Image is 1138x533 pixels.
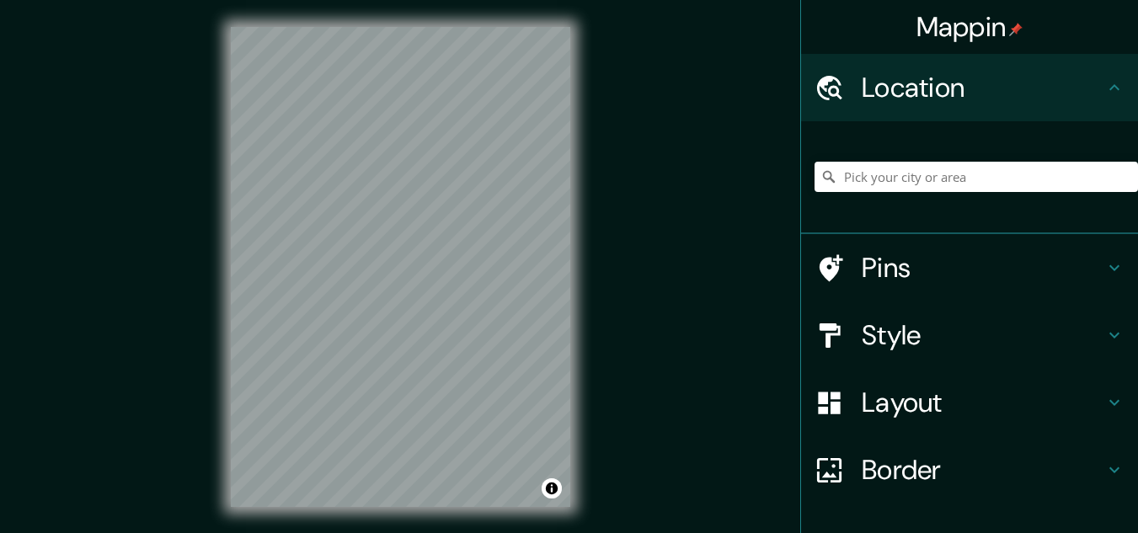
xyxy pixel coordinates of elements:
[801,301,1138,369] div: Style
[801,234,1138,301] div: Pins
[231,27,570,507] canvas: Map
[862,251,1104,285] h4: Pins
[542,478,562,498] button: Toggle attribution
[862,386,1104,419] h4: Layout
[815,162,1138,192] input: Pick your city or area
[916,10,1023,44] h4: Mappin
[1009,23,1023,36] img: pin-icon.png
[801,369,1138,436] div: Layout
[862,71,1104,104] h4: Location
[862,318,1104,352] h4: Style
[801,436,1138,504] div: Border
[862,453,1104,487] h4: Border
[801,54,1138,121] div: Location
